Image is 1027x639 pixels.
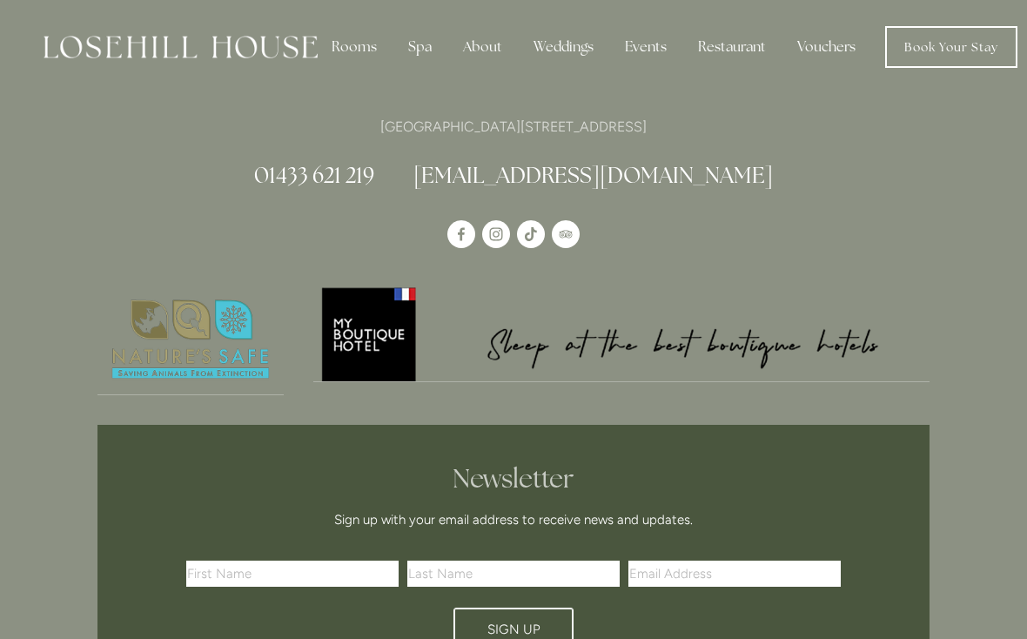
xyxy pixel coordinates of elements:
span: Sign Up [487,622,540,637]
a: Instagram [482,220,510,248]
h2: Newsletter [192,463,835,494]
div: Rooms [318,30,391,64]
a: Nature's Safe - Logo [97,285,284,395]
input: Last Name [407,561,620,587]
a: TikTok [517,220,545,248]
p: [GEOGRAPHIC_DATA][STREET_ADDRESS] [97,115,930,138]
input: Email Address [628,561,841,587]
a: Book Your Stay [885,26,1017,68]
div: Events [611,30,681,64]
div: Restaurant [684,30,780,64]
img: Nature's Safe - Logo [97,285,284,394]
a: Losehill House Hotel & Spa [447,220,475,248]
img: My Boutique Hotel - Logo [313,285,930,381]
div: About [449,30,516,64]
img: Losehill House [44,36,318,58]
div: Spa [394,30,446,64]
a: 01433 621 219 [254,161,374,189]
p: Sign up with your email address to receive news and updates. [192,509,835,530]
a: [EMAIL_ADDRESS][DOMAIN_NAME] [413,161,773,189]
a: Vouchers [783,30,869,64]
a: My Boutique Hotel - Logo [313,285,930,382]
a: TripAdvisor [552,220,580,248]
div: Weddings [520,30,607,64]
input: First Name [186,561,399,587]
